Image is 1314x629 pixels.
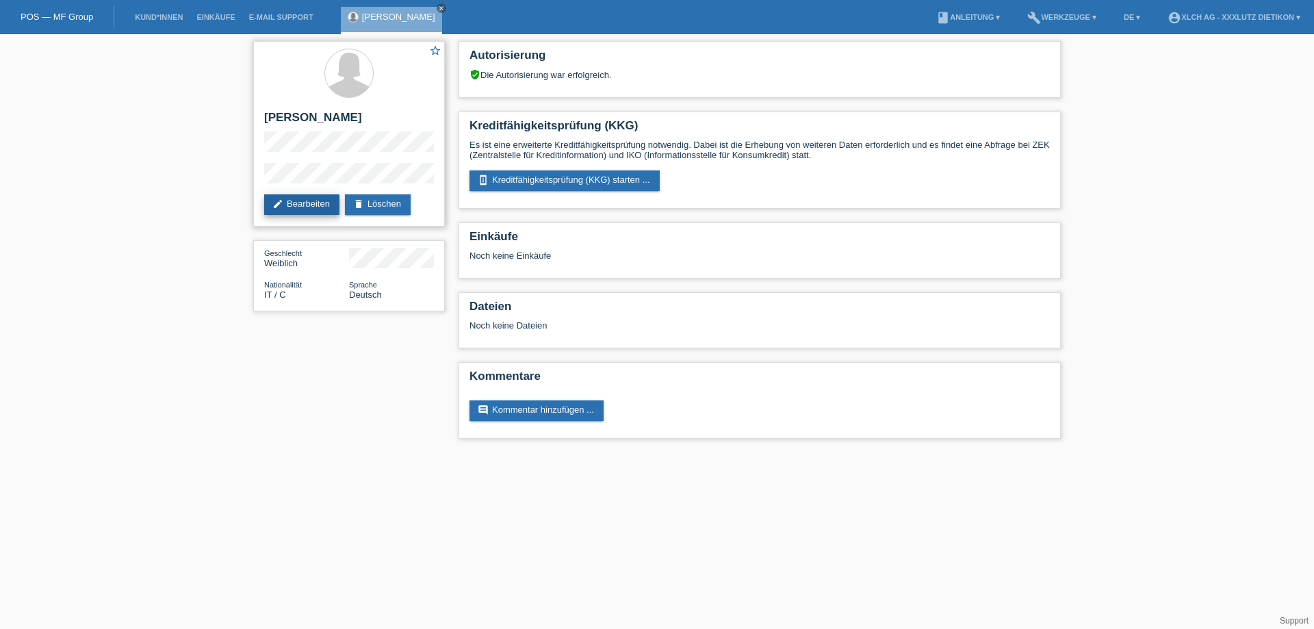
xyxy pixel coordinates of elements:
[478,405,489,415] i: comment
[936,11,950,25] i: book
[1280,616,1309,626] a: Support
[438,5,445,12] i: close
[429,44,441,57] i: star_border
[469,69,1050,80] div: Die Autorisierung war erfolgreich.
[469,140,1050,160] p: Es ist eine erweiterte Kreditfähigkeitsprüfung notwendig. Dabei ist die Erhebung von weiteren Dat...
[353,198,364,209] i: delete
[469,400,604,421] a: commentKommentar hinzufügen ...
[1027,11,1041,25] i: build
[264,290,286,300] span: Italien / C / 29.06.2014
[349,281,377,289] span: Sprache
[469,69,480,80] i: verified_user
[264,111,434,131] h2: [PERSON_NAME]
[21,12,93,22] a: POS — MF Group
[469,49,1050,69] h2: Autorisierung
[264,281,302,289] span: Nationalität
[478,175,489,185] i: perm_device_information
[1020,13,1103,21] a: buildWerkzeuge ▾
[1117,13,1147,21] a: DE ▾
[190,13,242,21] a: Einkäufe
[264,194,339,215] a: editBearbeiten
[362,12,435,22] a: [PERSON_NAME]
[345,194,411,215] a: deleteLöschen
[264,248,349,268] div: Weiblich
[469,370,1050,390] h2: Kommentare
[469,170,660,191] a: perm_device_informationKreditfähigkeitsprüfung (KKG) starten ...
[469,230,1050,251] h2: Einkäufe
[929,13,1007,21] a: bookAnleitung ▾
[429,44,441,59] a: star_border
[272,198,283,209] i: edit
[242,13,320,21] a: E-Mail Support
[469,320,888,331] div: Noch keine Dateien
[469,300,1050,320] h2: Dateien
[469,251,1050,271] div: Noch keine Einkäufe
[264,249,302,257] span: Geschlecht
[437,3,446,13] a: close
[1161,13,1307,21] a: account_circleXLCH AG - XXXLutz Dietikon ▾
[128,13,190,21] a: Kund*innen
[1168,11,1181,25] i: account_circle
[349,290,382,300] span: Deutsch
[469,119,1050,140] h2: Kreditfähigkeitsprüfung (KKG)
